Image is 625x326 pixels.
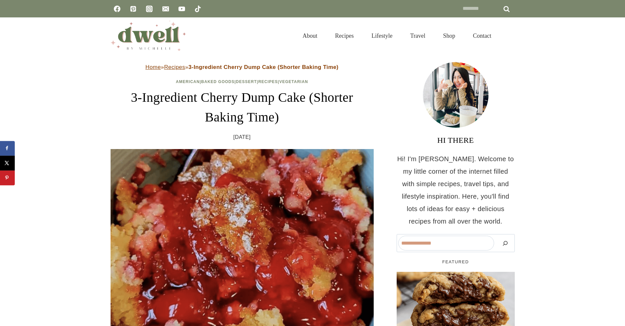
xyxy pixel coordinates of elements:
a: Baked Goods [201,79,235,84]
a: Recipes [326,24,363,47]
a: YouTube [175,2,188,15]
h3: HI THERE [397,134,515,146]
img: DWELL by michelle [111,21,186,51]
time: [DATE] [233,132,251,142]
h5: FEATURED [397,259,515,265]
a: Home [145,64,161,70]
a: Contact [464,24,500,47]
a: American [176,79,200,84]
a: Instagram [143,2,156,15]
a: TikTok [191,2,204,15]
a: Dessert [236,79,257,84]
span: » » [145,64,338,70]
a: Lifestyle [363,24,401,47]
nav: Primary Navigation [294,24,500,47]
a: Recipes [258,79,278,84]
a: About [294,24,326,47]
a: Recipes [164,64,185,70]
h1: 3-Ingredient Cherry Dump Cake (Shorter Baking Time) [111,88,374,127]
strong: 3-Ingredient Cherry Dump Cake (Shorter Baking Time) [188,64,338,70]
a: Travel [401,24,434,47]
p: Hi! I'm [PERSON_NAME]. Welcome to my little corner of the internet filled with simple recipes, tr... [397,153,515,228]
a: Email [159,2,172,15]
button: View Search Form [504,30,515,41]
span: | | | | [176,79,308,84]
a: Facebook [111,2,124,15]
a: Vegetarian [279,79,308,84]
button: Search [497,236,513,250]
a: Shop [434,24,464,47]
a: Pinterest [127,2,140,15]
